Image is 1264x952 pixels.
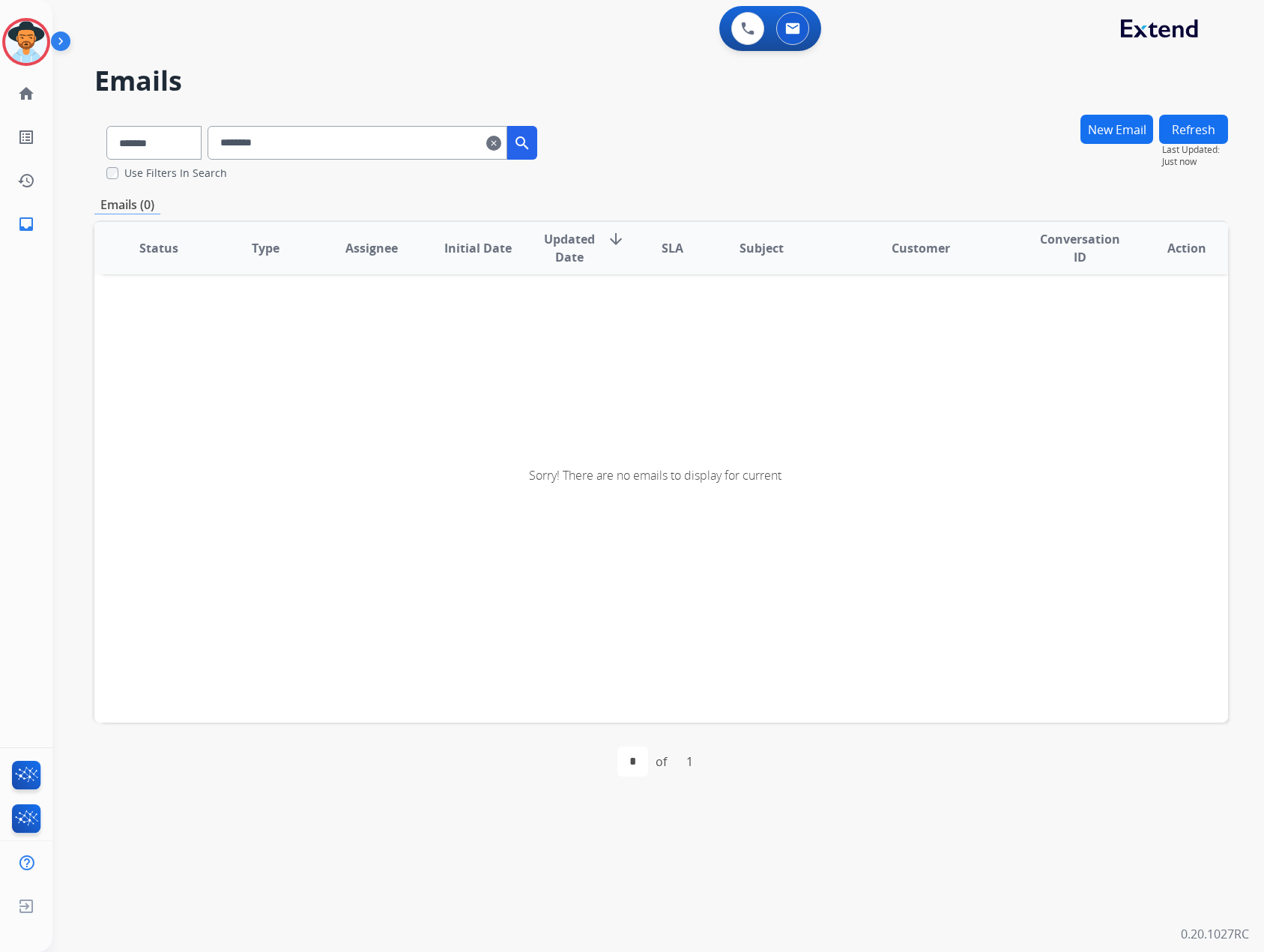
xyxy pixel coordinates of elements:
span: Customer [892,239,950,257]
mat-icon: search [513,134,531,152]
span: Assignee [345,239,398,257]
span: Updated Date [543,230,595,266]
span: Conversation ID [1039,230,1121,266]
mat-icon: clear [486,134,501,152]
h2: Emails [94,66,1228,96]
th: Action [1122,222,1228,274]
p: Emails (0) [94,196,160,214]
div: of [656,753,667,771]
mat-icon: list_alt [17,128,35,146]
span: SLA [662,239,683,257]
mat-icon: home [17,85,35,103]
mat-icon: arrow_downward [607,230,625,248]
button: New Email [1080,115,1153,144]
span: Sorry! There are no emails to display for current [529,467,781,483]
p: 0.20.1027RC [1181,925,1249,943]
mat-icon: history [17,172,35,190]
span: Status [139,239,178,257]
mat-icon: inbox [17,215,35,233]
span: Type [252,239,279,257]
span: Just now [1162,156,1228,168]
span: Subject [740,239,784,257]
img: avatar [5,21,47,63]
div: 1 [674,747,705,777]
span: Initial Date [444,239,512,257]
button: Refresh [1159,115,1228,144]
span: Last Updated: [1162,144,1228,156]
label: Use Filters In Search [124,166,227,181]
